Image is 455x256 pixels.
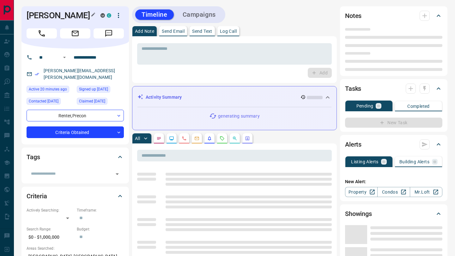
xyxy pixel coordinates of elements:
[27,207,74,213] p: Actively Searching:
[345,8,442,23] div: Notes
[194,136,199,141] svg: Emails
[410,187,442,197] a: Mr.Loft
[27,152,40,162] h2: Tags
[77,86,124,95] div: Sat Sep 07 2019
[399,160,429,164] p: Building Alerts
[345,187,378,197] a: Property
[35,72,39,76] svg: Email Verified
[192,29,212,33] p: Send Text
[27,226,74,232] p: Search Range:
[27,98,74,107] div: Fri Jul 18 2025
[27,246,124,251] p: Areas Searched:
[135,29,154,33] p: Add Note
[61,54,68,61] button: Open
[407,104,430,108] p: Completed
[77,207,124,213] p: Timeframe:
[345,81,442,96] div: Tasks
[107,13,111,18] div: condos.ca
[176,9,222,20] button: Campaigns
[156,136,161,141] svg: Notes
[27,110,124,121] div: Renter , Precon
[77,226,124,232] p: Budget:
[345,84,361,94] h2: Tasks
[182,136,187,141] svg: Calls
[27,28,57,38] span: Call
[345,206,442,221] div: Showings
[27,10,91,20] h1: [PERSON_NAME]
[220,136,225,141] svg: Requests
[27,126,124,138] div: Criteria Obtained
[44,68,115,80] a: [PERSON_NAME][EMAIL_ADDRESS][PERSON_NAME][DOMAIN_NAME]
[77,98,124,107] div: Wed Sep 11 2024
[60,28,90,38] span: Email
[232,136,237,141] svg: Opportunities
[135,136,140,141] p: All
[162,29,185,33] p: Send Email
[137,91,331,103] div: Activity Summary
[169,136,174,141] svg: Lead Browsing Activity
[100,13,105,18] div: mrloft.ca
[146,94,182,101] p: Activity Summary
[135,9,174,20] button: Timeline
[220,29,237,33] p: Log Call
[27,86,74,95] div: Mon Aug 18 2025
[94,28,124,38] span: Message
[207,136,212,141] svg: Listing Alerts
[245,136,250,141] svg: Agent Actions
[79,86,108,92] span: Signed up [DATE]
[113,170,122,178] button: Open
[218,113,259,119] p: generating summary
[29,98,58,104] span: Contacted [DATE]
[345,11,361,21] h2: Notes
[79,98,105,104] span: Claimed [DATE]
[27,232,74,242] p: $0 - $1,000,000
[27,189,124,204] div: Criteria
[345,178,442,185] p: New Alert:
[345,209,372,219] h2: Showings
[377,187,410,197] a: Condos
[351,160,379,164] p: Listing Alerts
[356,104,373,108] p: Pending
[27,191,47,201] h2: Criteria
[345,137,442,152] div: Alerts
[345,139,361,149] h2: Alerts
[27,149,124,165] div: Tags
[29,86,67,92] span: Active 20 minutes ago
